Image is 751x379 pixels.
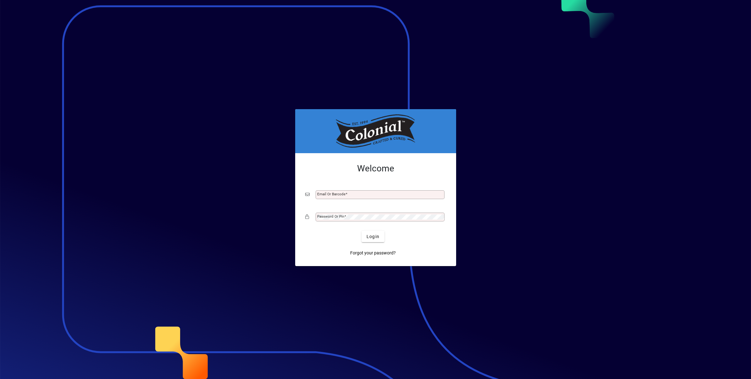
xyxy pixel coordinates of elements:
[317,192,345,196] mat-label: Email or Barcode
[367,233,379,240] span: Login
[317,214,344,219] mat-label: Password or Pin
[350,250,396,256] span: Forgot your password?
[348,247,398,259] a: Forgot your password?
[305,163,446,174] h2: Welcome
[362,231,384,242] button: Login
